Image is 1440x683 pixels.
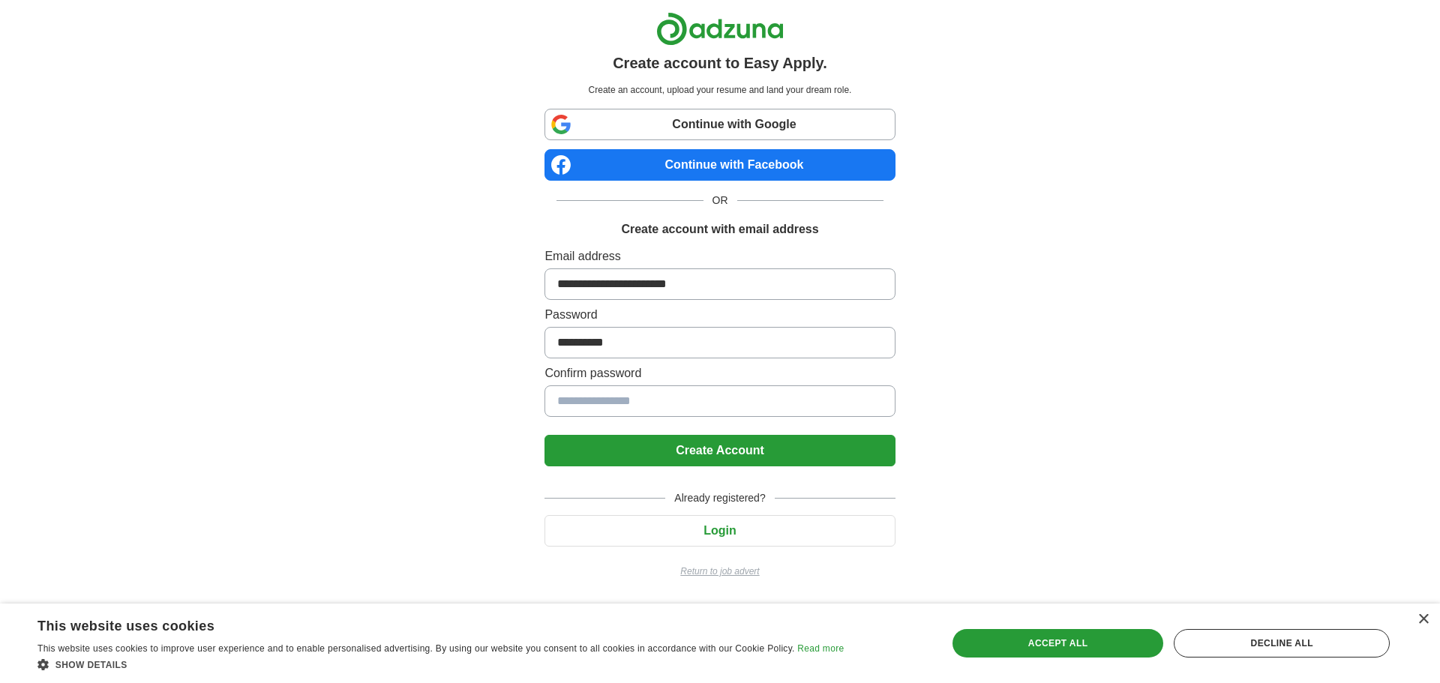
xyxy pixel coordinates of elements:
[544,565,895,578] a: Return to job advert
[621,220,818,238] h1: Create account with email address
[544,364,895,382] label: Confirm password
[544,306,895,324] label: Password
[797,643,844,654] a: Read more, opens a new window
[1174,629,1390,658] div: Decline all
[544,149,895,181] a: Continue with Facebook
[37,643,795,654] span: This website uses cookies to improve user experience and to enable personalised advertising. By u...
[55,660,127,670] span: Show details
[544,515,895,547] button: Login
[613,52,827,74] h1: Create account to Easy Apply.
[547,83,892,97] p: Create an account, upload your resume and land your dream role.
[37,657,844,672] div: Show details
[544,109,895,140] a: Continue with Google
[703,193,737,208] span: OR
[952,629,1164,658] div: Accept all
[656,12,784,46] img: Adzuna logo
[1417,614,1429,625] div: Close
[665,490,774,506] span: Already registered?
[37,613,806,635] div: This website uses cookies
[544,524,895,537] a: Login
[544,435,895,466] button: Create Account
[544,247,895,265] label: Email address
